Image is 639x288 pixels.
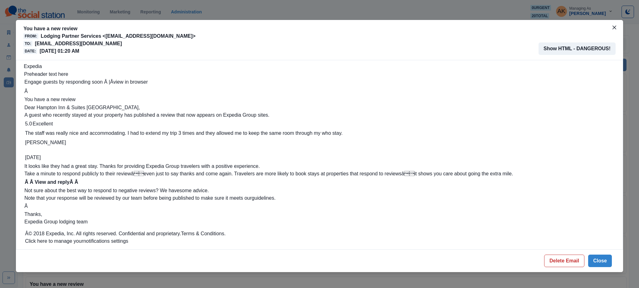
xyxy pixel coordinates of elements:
div: Â [24,203,513,210]
h4: Â© 2018 Expedia, Inc. All rights reserved. Confidential and proprietary. . [25,230,226,237]
h1: You have a new review [24,96,513,103]
p: Note that your response will be reviewed by our team before being published to make sure it meets... [24,194,513,202]
p: The staff was really nice and accommodating. I had to extend my trip 3 times and they allowed me ... [25,129,343,137]
a: guidelines [252,195,274,201]
p: Thanks, [24,211,513,218]
div: Â [24,88,513,95]
p: [EMAIL_ADDRESS][DOMAIN_NAME] [35,40,122,47]
h4: Click here to manage your [25,237,226,245]
button: Show HTML - DANGEROUS! [539,42,616,55]
td: 5.0 [25,120,32,128]
span: From: [23,33,38,39]
p: You have a new review [23,25,195,32]
div: Preheader text here [24,71,513,78]
p: [DATE] 01:20 AM [40,47,79,55]
button: Close [609,22,619,32]
a: notifications settings [83,238,128,244]
p: Dear Hampton Inn & Suites [GEOGRAPHIC_DATA], A guest who recently stayed at your property has pub... [24,104,513,119]
button: Close [588,255,612,267]
span: Expedia Group lodging team [24,219,88,224]
p: Lodging Partner Services <[EMAIL_ADDRESS][DOMAIN_NAME]> [41,32,196,40]
a: Terms & Conditions [181,231,224,236]
span: To: [23,41,32,46]
p: Excellent [32,120,53,128]
span: [DATE] [25,155,41,160]
a: Â Â View and replyÂ Â [25,179,78,185]
td: Engage guests by responding soon Â |Â [24,78,148,86]
p: It looks like they had a great stay. Thanks for providing Expedia Group travelers with a positive... [24,163,513,170]
p: Not sure about the best way to respond to negative reviews? We have . [24,187,513,194]
div: Expedia [24,63,615,247]
a: view in browser [113,79,148,85]
a: some advice [179,188,207,193]
button: Delete Email [544,255,584,267]
p: Take a minute to respond publicly to their reviewâeven just to say thanks and come again. Trave... [24,170,513,178]
span: [PERSON_NAME] [25,140,66,145]
span: Date: [23,48,37,54]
